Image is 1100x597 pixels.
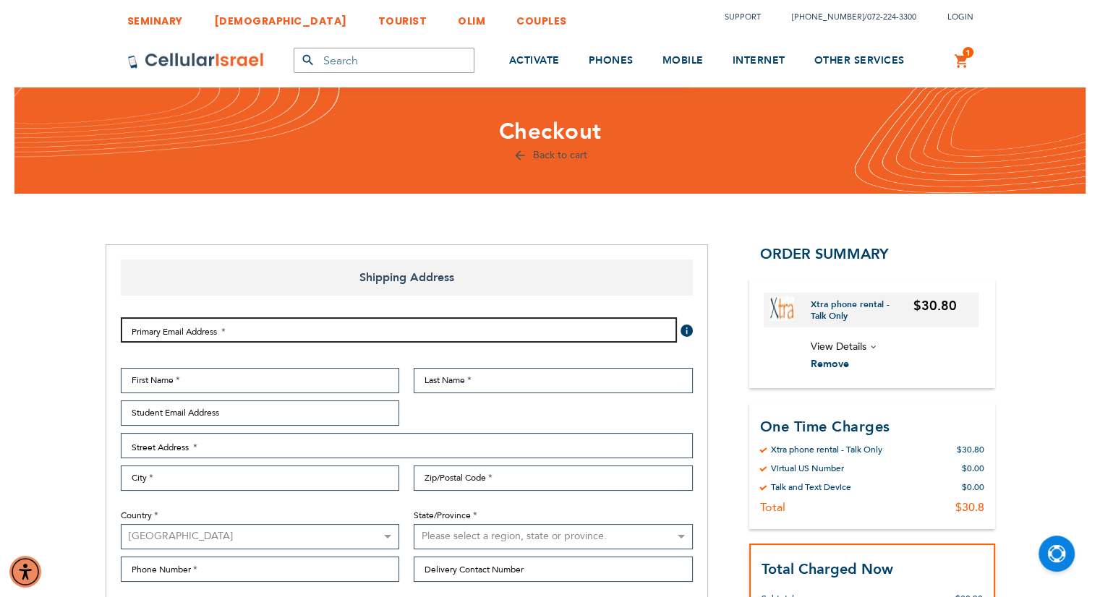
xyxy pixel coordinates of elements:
[771,444,882,455] div: Xtra phone rental - Talk Only
[733,34,785,88] a: INTERNET
[947,12,973,22] span: Login
[867,12,916,22] a: 072-224-3300
[509,53,560,67] span: ACTIVATE
[127,52,265,69] img: Cellular Israel Logo
[725,12,761,22] a: Support
[955,500,984,515] div: $30.8
[662,53,704,67] span: MOBILE
[962,481,984,493] div: $0.00
[121,259,693,296] span: Shipping Address
[9,556,41,588] div: Accessibility Menu
[509,34,560,88] a: ACTIVATE
[957,444,984,455] div: $30.80
[589,53,634,67] span: PHONES
[499,116,602,147] span: Checkout
[662,34,704,88] a: MOBILE
[589,34,634,88] a: PHONES
[760,417,984,437] h3: One Time Charges
[516,4,567,30] a: COUPLES
[513,148,587,162] a: Back to cart
[814,53,905,67] span: OTHER SERVICES
[294,48,474,73] input: Search
[760,500,785,515] div: Total
[811,340,866,353] span: View Details
[127,4,183,30] a: SEMINARY
[954,53,970,70] a: 1
[811,357,849,371] span: Remove
[965,47,971,59] span: 1
[771,481,851,493] div: Talk and Text Device
[378,4,427,30] a: TOURIST
[792,12,864,22] a: [PHONE_NUMBER]
[760,244,889,264] span: Order Summary
[769,296,794,321] img: Xtra phone rental - Talk Only
[811,298,913,322] a: Xtra phone rental - Talk Only
[762,559,893,579] strong: Total Charged Now
[214,4,347,30] a: [DEMOGRAPHIC_DATA]
[458,4,485,30] a: OLIM
[913,297,957,315] span: $30.80
[962,463,984,474] div: $0.00
[777,7,916,27] li: /
[814,34,905,88] a: OTHER SERVICES
[771,463,844,474] div: Virtual US Number
[733,53,785,67] span: INTERNET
